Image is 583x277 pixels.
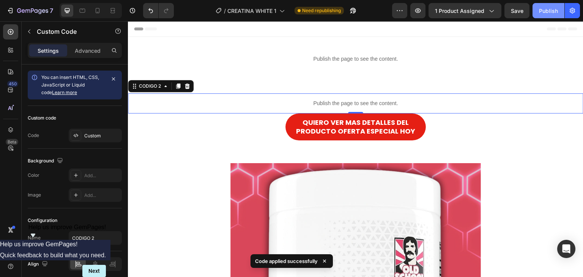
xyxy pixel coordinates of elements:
[255,257,318,265] p: Code applied successfully
[28,224,106,240] button: Show survey - Help us improve GemPages!
[429,3,501,18] button: 1 product assigned
[28,132,39,139] div: Code
[168,97,287,115] p: QUIERO VER MAS DETALLES DEL PRODUCTO OFERTA ESPECIAL HOY
[143,3,174,18] div: Undo/Redo
[37,27,101,36] p: Custom Code
[224,7,226,15] span: /
[52,90,77,95] a: Learn more
[511,8,523,14] span: Save
[557,240,575,258] div: Open Intercom Messenger
[3,3,57,18] button: 7
[84,132,120,139] div: Custom
[539,7,558,15] div: Publish
[28,217,57,224] div: Configuration
[504,3,529,18] button: Save
[28,192,41,198] div: Image
[28,172,39,179] div: Color
[227,7,276,15] span: CREATINA WHITE 1
[84,192,120,199] div: Add...
[158,92,298,119] a: QUIERO VER MAS DETALLES DELPRODUCTO OFERTA ESPECIAL HOY
[84,172,120,179] div: Add...
[6,139,18,145] div: Beta
[28,115,56,121] div: Custom code
[75,47,101,55] p: Advanced
[28,224,106,230] span: Help us improve GemPages!
[302,7,341,14] span: Need republishing
[435,7,484,15] span: 1 product assigned
[533,3,564,18] button: Publish
[50,6,53,15] p: 7
[41,74,99,95] span: You can insert HTML, CSS, JavaScript or Liquid code
[128,21,583,277] iframe: Design area
[7,81,18,87] div: 450
[28,156,65,166] div: Background
[38,47,59,55] p: Settings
